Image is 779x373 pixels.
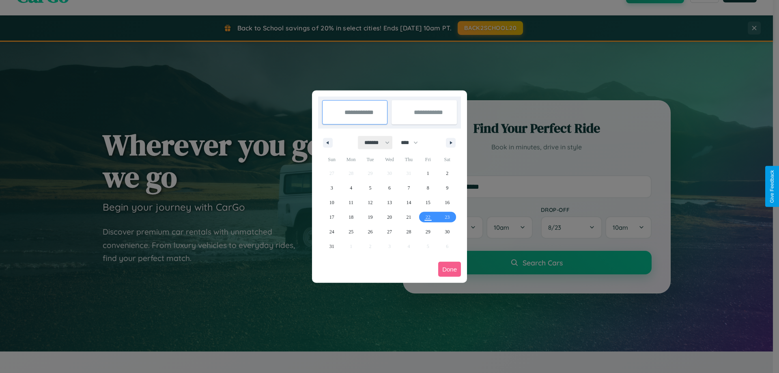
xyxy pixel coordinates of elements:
[438,210,457,224] button: 23
[341,210,360,224] button: 18
[407,181,410,195] span: 7
[329,224,334,239] span: 24
[438,195,457,210] button: 16
[406,224,411,239] span: 28
[399,195,418,210] button: 14
[368,210,373,224] span: 19
[426,195,430,210] span: 15
[446,181,448,195] span: 9
[341,153,360,166] span: Mon
[322,239,341,254] button: 31
[427,181,429,195] span: 8
[388,181,391,195] span: 6
[399,181,418,195] button: 7
[418,224,437,239] button: 29
[341,195,360,210] button: 11
[322,181,341,195] button: 3
[387,224,392,239] span: 27
[438,166,457,181] button: 2
[341,181,360,195] button: 4
[361,195,380,210] button: 12
[322,210,341,224] button: 17
[329,195,334,210] span: 10
[329,239,334,254] span: 31
[361,210,380,224] button: 19
[438,224,457,239] button: 30
[399,210,418,224] button: 21
[445,195,450,210] span: 16
[426,224,430,239] span: 29
[418,195,437,210] button: 15
[380,224,399,239] button: 27
[387,195,392,210] span: 13
[446,166,448,181] span: 2
[438,153,457,166] span: Sat
[445,224,450,239] span: 30
[322,195,341,210] button: 10
[406,195,411,210] span: 14
[769,170,775,203] div: Give Feedback
[329,210,334,224] span: 17
[445,210,450,224] span: 23
[380,210,399,224] button: 20
[438,262,461,277] button: Done
[341,224,360,239] button: 25
[418,153,437,166] span: Fri
[399,224,418,239] button: 28
[426,210,430,224] span: 22
[322,224,341,239] button: 24
[368,224,373,239] span: 26
[418,210,437,224] button: 22
[322,153,341,166] span: Sun
[380,195,399,210] button: 13
[361,181,380,195] button: 5
[418,166,437,181] button: 1
[427,166,429,181] span: 1
[331,181,333,195] span: 3
[368,195,373,210] span: 12
[406,210,411,224] span: 21
[438,181,457,195] button: 9
[361,224,380,239] button: 26
[349,210,353,224] span: 18
[387,210,392,224] span: 20
[361,153,380,166] span: Tue
[369,181,372,195] span: 5
[350,181,352,195] span: 4
[418,181,437,195] button: 8
[380,153,399,166] span: Wed
[380,181,399,195] button: 6
[399,153,418,166] span: Thu
[349,195,353,210] span: 11
[349,224,353,239] span: 25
